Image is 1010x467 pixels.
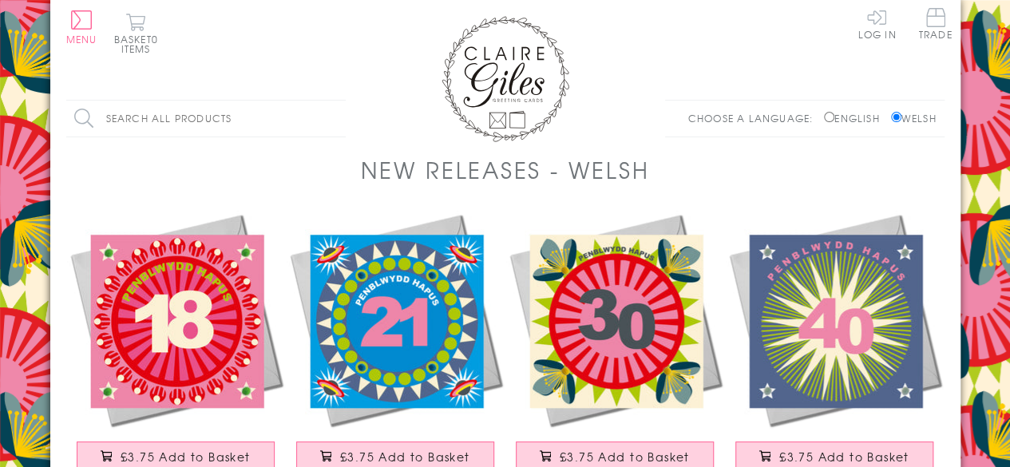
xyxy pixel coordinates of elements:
span: £3.75 Add to Basket [340,449,470,465]
span: 0 items [121,32,158,56]
button: Basket0 items [114,13,158,53]
label: English [824,111,887,125]
a: Trade [919,8,953,42]
img: Welsh Age 21 - Blue Circle, Happy 21st Birthday, Embellished with pompoms [286,210,505,429]
input: Welsh [891,112,901,122]
img: Welsh Age 30 - Flowers, Happy 30th Birthday, Embellished with pompoms [505,210,725,429]
input: Search [330,101,346,137]
span: £3.75 Add to Basket [121,449,251,465]
span: £3.75 Add to Basket [560,449,690,465]
img: Welsh Age 40 - Starburst, Happy 40th Birthday, Embellished with pompoms [725,210,945,429]
input: Search all products [66,101,346,137]
p: Choose a language: [687,111,821,125]
input: English [824,112,834,122]
img: Welsh Age 18 - Pink Circle, Happy 18th Birthday, Embellished with pompoms [66,210,286,429]
span: Trade [919,8,953,39]
span: Menu [66,32,97,46]
a: Log In [858,8,896,39]
h1: New Releases - Welsh [361,153,649,186]
button: Menu [66,10,97,44]
span: £3.75 Add to Basket [779,449,909,465]
img: Claire Giles Greetings Cards [442,16,569,142]
label: Welsh [891,111,937,125]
